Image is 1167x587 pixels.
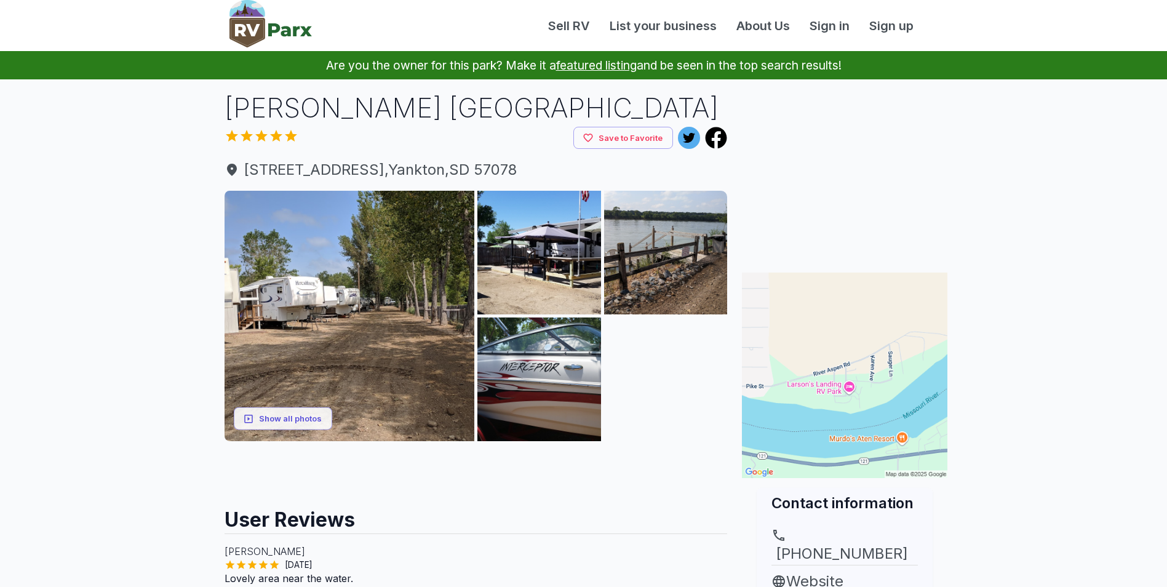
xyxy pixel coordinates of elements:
button: Save to Favorite [573,127,673,150]
a: About Us [727,17,800,35]
a: Sign up [859,17,923,35]
img: Map for Larson's Landing RV Park [742,273,947,478]
a: [STREET_ADDRESS],Yankton,SD 57078 [225,159,728,181]
p: [PERSON_NAME] [225,544,728,559]
span: [DATE] [280,559,317,571]
span: [STREET_ADDRESS] , Yankton , SD 57078 [225,159,728,181]
iframe: Advertisement [742,89,947,243]
iframe: Advertisement [225,441,728,497]
a: List your business [600,17,727,35]
p: Are you the owner for this park? Make it a and be seen in the top search results! [15,51,1152,79]
a: [PHONE_NUMBER] [771,528,918,565]
img: AAcXr8q4ztAIYVjGvSGFGPWExPpvt1gshLv7IfO7Nn_vKwrz3ME_lcVr3fe0nGP9GGmDyS1FZjsTPr1bhB86IuZ3B30Uv6KBi... [604,191,728,314]
a: Sell RV [538,17,600,35]
a: Sign in [800,17,859,35]
p: Lovely area near the water. [225,571,728,586]
img: AAcXr8rS6v5OpF16L85gokivRheN-lnRjSYHS5Q6t3BjPYPVU8cg9soItBZxnVj2oQSnQfa0M4VepPzfKNsJLmndNzfkSahPS... [477,317,601,441]
a: featured listing [556,58,637,73]
img: AAcXr8qBFG9Kn-sgf2XQ4OtXAUudTgr8lInLEgHB_jnnoHfdr7ksvDczev66XHPeYxUQ3ZX5EZKXCmAvgMEHyAYBFeUg4WTEf... [477,191,601,314]
img: AAcXr8oLaAEdAars19JWCkblspG1BOufujEkqTeiF6ceQJiKQ91z-707fMi6LHziUwrB4EZYazf6xzHfqTiif2bBidhX5gq4D... [604,317,728,441]
h1: [PERSON_NAME] [GEOGRAPHIC_DATA] [225,89,728,127]
button: Show all photos [234,407,332,430]
h2: Contact information [771,493,918,513]
img: AAcXr8r3PkuWAsESsqPTOKoY_on2Dgr_zhkbU83yfjzhvKAdqduEfDbF947GLTnAzn7gRkvEjzrTTLaIJtzueTRBMeEM9y69e... [225,191,475,441]
h2: User Reviews [225,497,728,533]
